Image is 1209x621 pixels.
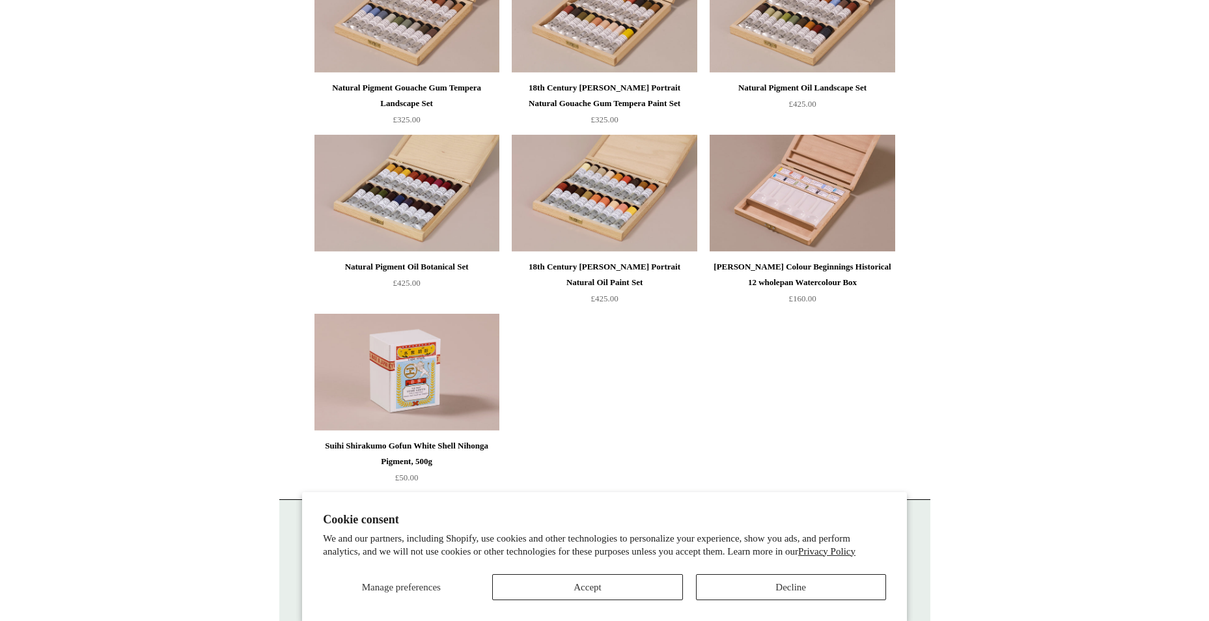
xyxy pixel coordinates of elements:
[713,259,891,290] div: [PERSON_NAME] Colour Beginnings Historical 12 wholepan Watercolour Box
[512,135,697,252] a: 18th Century George Romney Portrait Natural Oil Paint Set 18th Century George Romney Portrait Nat...
[788,99,816,109] span: £425.00
[323,532,886,558] p: We and our partners, including Shopify, use cookies and other technologies to personalize your ex...
[798,546,855,557] a: Privacy Policy
[393,278,420,288] span: £425.00
[591,294,618,303] span: £425.00
[395,473,419,482] span: £50.00
[788,294,816,303] span: £160.00
[318,259,496,275] div: Natural Pigment Oil Botanical Set
[393,115,420,124] span: £325.00
[713,80,891,96] div: Natural Pigment Oil Landscape Set
[314,259,499,312] a: Natural Pigment Oil Botanical Set £425.00
[710,80,895,133] a: Natural Pigment Oil Landscape Set £425.00
[314,80,499,133] a: Natural Pigment Gouache Gum Tempera Landscape Set £325.00
[710,259,895,312] a: [PERSON_NAME] Colour Beginnings Historical 12 wholepan Watercolour Box £160.00
[318,80,496,111] div: Natural Pigment Gouache Gum Tempera Landscape Set
[591,115,618,124] span: £325.00
[314,438,499,491] a: Suihi Shirakumo Gofun White Shell Nihonga Pigment, 500g £50.00
[314,135,499,252] img: Natural Pigment Oil Botanical Set
[515,259,693,290] div: 18th Century [PERSON_NAME] Portrait Natural Oil Paint Set
[512,135,697,252] img: 18th Century George Romney Portrait Natural Oil Paint Set
[323,574,479,600] button: Manage preferences
[314,314,499,431] a: Suihi Shirakumo Gofun White Shell Nihonga Pigment, 500g Suihi Shirakumo Gofun White Shell Nihonga...
[362,582,441,592] span: Manage preferences
[318,438,496,469] div: Suihi Shirakumo Gofun White Shell Nihonga Pigment, 500g
[512,259,697,312] a: 18th Century [PERSON_NAME] Portrait Natural Oil Paint Set £425.00
[512,80,697,133] a: 18th Century [PERSON_NAME] Portrait Natural Gouache Gum Tempera Paint Set £325.00
[710,135,895,252] img: Turner Colour Beginnings Historical 12 wholepan Watercolour Box
[323,513,886,527] h2: Cookie consent
[492,574,682,600] button: Accept
[314,314,499,431] img: Suihi Shirakumo Gofun White Shell Nihonga Pigment, 500g
[515,80,693,111] div: 18th Century [PERSON_NAME] Portrait Natural Gouache Gum Tempera Paint Set
[710,135,895,252] a: Turner Colour Beginnings Historical 12 wholepan Watercolour Box Turner Colour Beginnings Historic...
[314,135,499,252] a: Natural Pigment Oil Botanical Set Natural Pigment Oil Botanical Set
[696,574,886,600] button: Decline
